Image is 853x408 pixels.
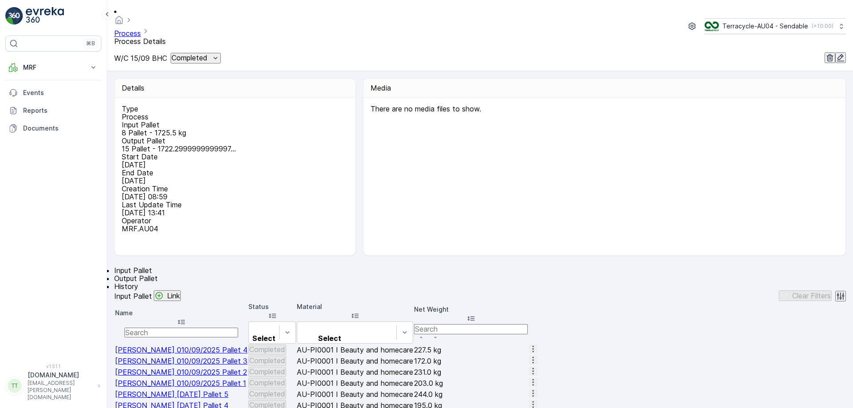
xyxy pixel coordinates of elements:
[5,102,101,119] a: Reports
[249,368,285,376] p: Completed
[248,367,286,376] button: Completed
[414,357,528,365] p: 172.0 kg
[122,201,346,209] p: Last Update Time
[249,379,285,387] p: Completed
[114,37,166,46] span: Process Details
[297,368,413,376] p: AU-PI0001 I Beauty and homecare
[249,390,285,398] p: Completed
[297,346,413,354] p: AU-PI0001 I Beauty and homecare
[122,225,346,233] p: MRF.AU04
[122,169,346,177] p: End Date
[122,161,346,169] p: [DATE]
[248,356,286,365] button: Completed
[301,334,359,342] p: Select
[248,302,296,311] p: Status
[171,54,207,62] p: Completed
[249,357,285,364] p: Completed
[249,345,285,353] p: Completed
[779,290,832,301] button: Clear Filters
[5,84,101,102] a: Events
[297,390,413,398] p: AU-PI0001 I Beauty and homecare
[167,292,180,300] p: Link
[705,18,846,34] button: Terracycle-AU04 - Sendable(+10:00)
[115,345,247,354] span: [PERSON_NAME] 010/09/2025 Pallet 4
[5,371,101,401] button: TT[DOMAIN_NAME][EMAIL_ADDRESS][PERSON_NAME][DOMAIN_NAME]
[414,346,528,354] p: 227.5 kg
[122,153,346,161] p: Start Date
[23,124,98,133] p: Documents
[115,390,228,399] a: FD Mecca 20/08/2025 Pallet 5
[115,368,247,376] a: FD Mecca 010/09/2025 Pallet 2
[8,379,22,393] div: TT
[371,84,838,92] p: Media
[414,379,528,387] p: 203.0 kg
[414,368,528,376] p: 231.0 kg
[5,119,101,137] a: Documents
[154,290,181,301] button: Link
[114,266,152,275] span: Input Pallet
[122,137,346,145] p: Output Pallet
[122,177,346,185] p: [DATE]
[122,121,346,129] p: Input Pallet
[722,22,808,31] p: Terracycle-AU04 - Sendable
[122,84,144,92] p: Details
[297,302,413,311] p: Material
[23,63,84,72] p: MRF
[248,378,286,388] button: Completed
[114,29,141,38] a: Process
[414,390,528,398] p: 244.0 kg
[122,217,346,225] p: Operator
[28,380,93,401] p: [EMAIL_ADDRESS][PERSON_NAME][DOMAIN_NAME]
[26,7,64,25] img: logo_light-DOdMpM7g.png
[114,292,152,300] p: Input Pallet
[371,105,836,113] p: There are no media files to show.
[115,357,247,365] span: [PERSON_NAME] 010/09/2025 Pallet 3
[297,357,413,365] p: AU-PI0001 I Beauty and homecare
[115,345,247,354] a: FD Mecca 010/09/2025 Pallet 4
[124,328,238,337] input: Search
[248,345,286,354] button: Completed
[115,309,247,317] p: Name
[122,129,346,137] p: 8 Pallet - 1725.5 kg
[297,379,413,387] p: AU-PI0001 I Beauty and homecare
[23,106,98,115] p: Reports
[115,379,246,388] span: [PERSON_NAME] 010/09/2025 Pallet 1
[5,364,101,369] span: v 1.51.1
[115,390,228,399] span: [PERSON_NAME] [DATE] Pallet 5
[122,185,346,193] p: Creation Time
[86,40,95,47] p: ⌘B
[23,88,98,97] p: Events
[414,324,528,334] input: Search
[248,389,286,399] button: Completed
[414,305,528,314] p: Net Weight
[115,379,246,388] a: FD Mecca 010/09/2025 Pallet 1
[114,282,138,291] span: History
[114,18,124,27] a: Homepage
[5,7,23,25] img: logo
[114,54,167,62] p: W/C 15/09 BHC
[114,274,158,283] span: Output Pallet
[5,59,101,76] button: MRF
[122,145,236,153] p: 15 Pallet - 1722.2999999999997...
[705,21,719,31] img: terracycle_logo.png
[122,193,346,201] p: [DATE] 08:59
[122,113,346,121] p: Process
[171,53,221,63] button: Completed
[115,368,247,376] span: [PERSON_NAME] 010/09/2025 Pallet 2
[122,209,346,217] p: [DATE] 13:41
[812,23,833,30] p: ( +10:00 )
[115,357,247,365] a: FD Mecca 010/09/2025 Pallet 3
[28,371,93,380] p: [DOMAIN_NAME]
[792,292,831,300] p: Clear Filters
[122,105,346,113] p: Type
[252,334,275,342] p: Select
